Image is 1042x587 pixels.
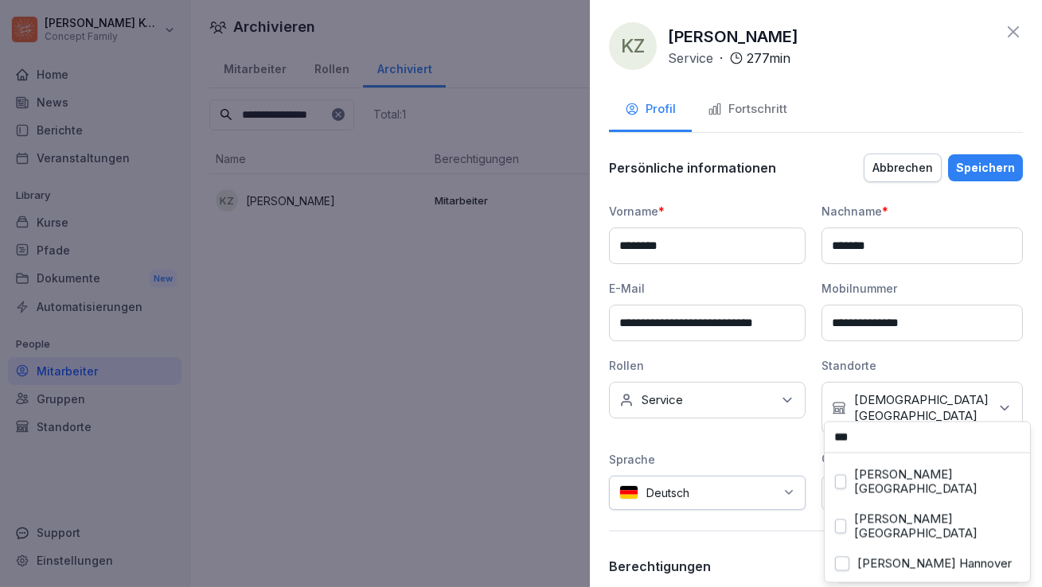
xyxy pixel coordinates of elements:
p: Service [668,49,713,68]
p: Berechtigungen [609,558,711,574]
div: Speichern [956,159,1015,177]
div: Nachname [822,203,1023,220]
p: Persönliche informationen [609,160,776,176]
p: [PERSON_NAME] [668,25,798,49]
p: [DEMOGRAPHIC_DATA] [GEOGRAPHIC_DATA] [854,392,989,424]
div: Vorname [609,203,806,220]
label: [PERSON_NAME] [GEOGRAPHIC_DATA] [854,512,1020,541]
img: de.svg [619,485,638,500]
div: Rollen [609,357,806,374]
label: [PERSON_NAME] [GEOGRAPHIC_DATA] [854,468,1020,496]
div: Profil [625,100,676,119]
label: [PERSON_NAME] Hannover [857,557,1012,571]
div: KZ [609,22,657,70]
div: Sprache [609,451,806,468]
div: Standorte [822,357,1023,374]
button: Speichern [948,154,1023,181]
div: Deutsch [609,476,806,510]
button: Profil [609,89,692,132]
p: Service [642,392,683,408]
button: Abbrechen [864,154,942,182]
div: Mobilnummer [822,280,1023,297]
div: Gruppen [822,450,1023,467]
div: · [668,49,790,68]
p: 277 min [747,49,790,68]
div: Abbrechen [872,159,933,177]
button: Fortschritt [692,89,803,132]
div: Fortschritt [708,100,787,119]
div: E-Mail [609,280,806,297]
